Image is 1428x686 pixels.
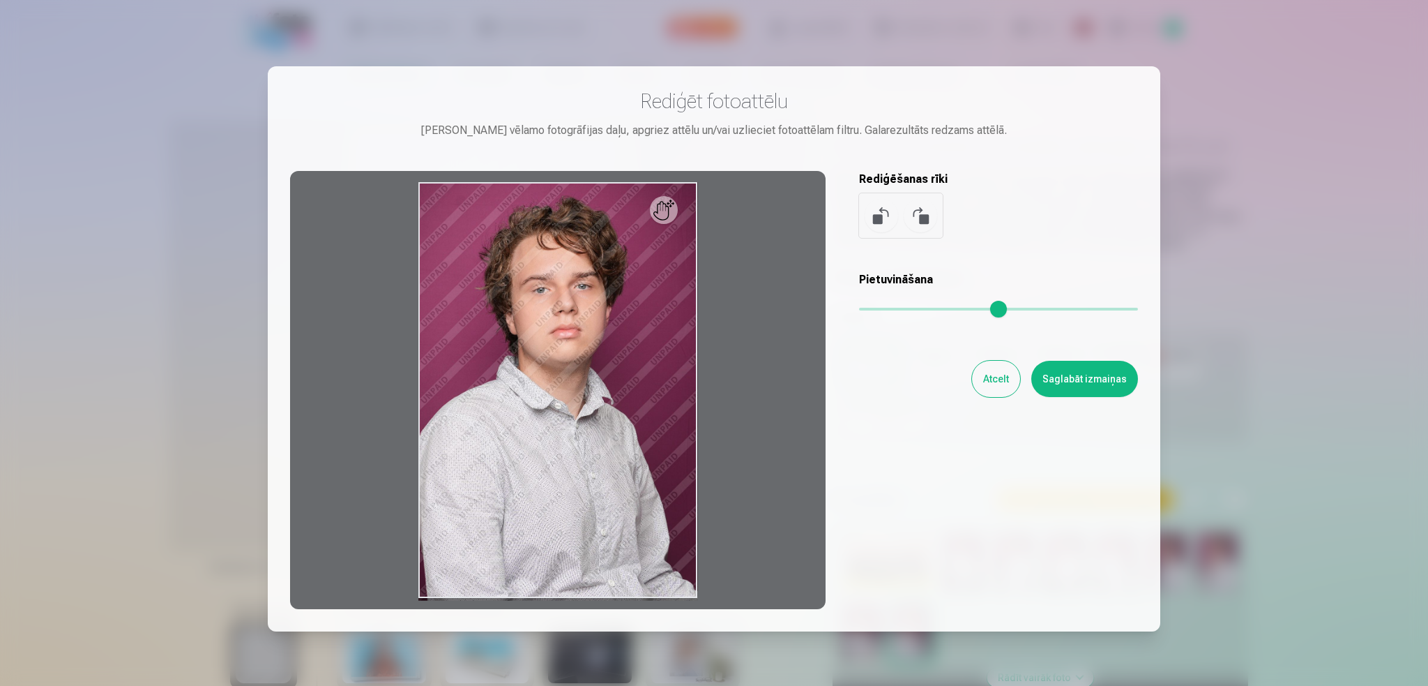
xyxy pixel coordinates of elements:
div: [PERSON_NAME] vēlamo fotogrāfijas daļu, apgriez attēlu un/vai uzlieciet fotoattēlam filtru. Galar... [290,122,1138,139]
button: Saglabāt izmaiņas [1031,361,1138,397]
button: Atcelt [972,361,1020,397]
h5: Rediģēšanas rīki [859,171,1138,188]
h5: Pietuvināšana [859,271,1138,288]
h3: Rediģēt fotoattēlu [290,89,1138,114]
